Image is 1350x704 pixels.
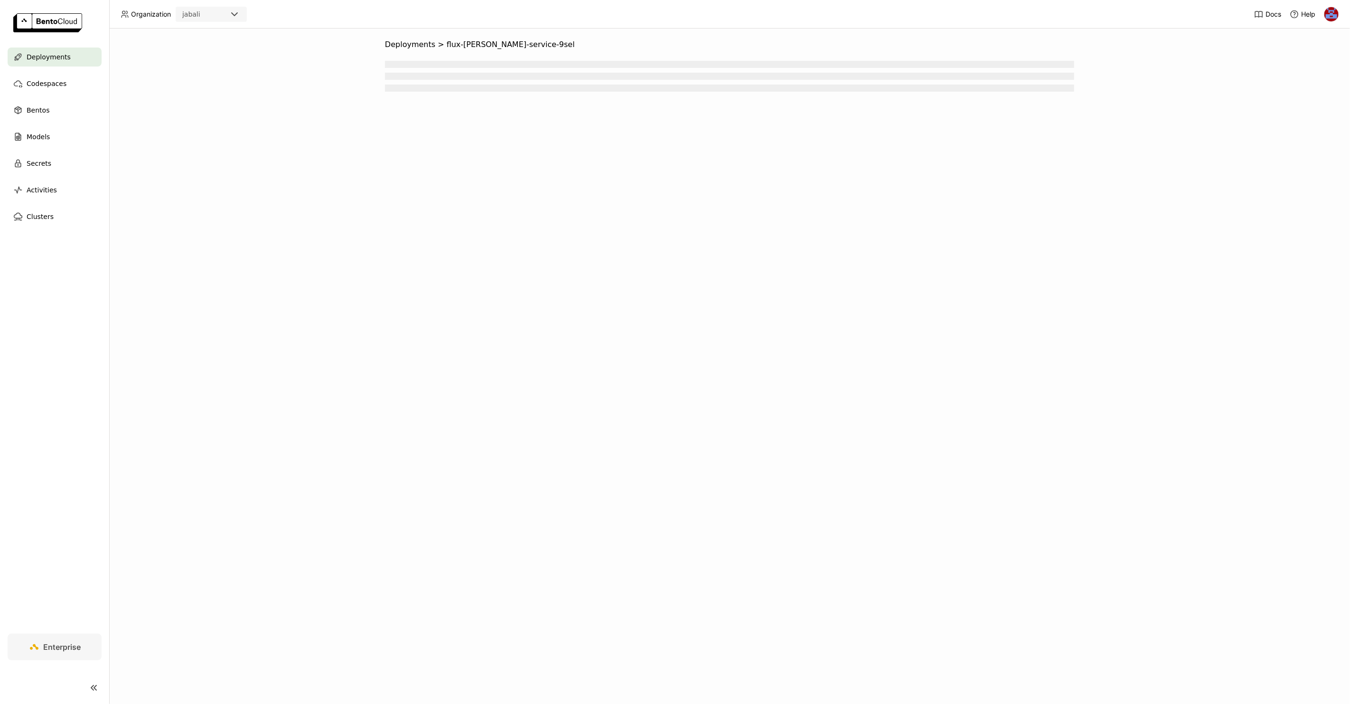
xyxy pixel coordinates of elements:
nav: Breadcrumbs navigation [385,40,1074,49]
a: Models [8,127,102,146]
span: Docs [1266,10,1281,19]
span: Deployments [27,51,71,63]
a: Clusters [8,207,102,226]
a: Activities [8,181,102,200]
span: Bentos [27,105,49,116]
a: Secrets [8,154,102,173]
span: Deployments [385,40,435,49]
a: Enterprise [8,634,102,660]
a: Codespaces [8,74,102,93]
span: flux-[PERSON_NAME]-service-9sel [447,40,575,49]
span: > [435,40,447,49]
input: Selected jabali. [201,10,202,19]
span: Clusters [27,211,54,222]
span: Models [27,131,50,143]
span: Enterprise [44,642,81,652]
span: Organization [131,10,171,19]
div: Help [1290,10,1315,19]
span: Secrets [27,158,51,169]
a: Docs [1254,10,1281,19]
a: Bentos [8,101,102,120]
img: logo [13,13,82,32]
span: Codespaces [27,78,66,89]
span: Activities [27,184,57,196]
span: Help [1301,10,1315,19]
img: Jhonatan Oliveira [1324,7,1339,21]
div: jabali [182,10,200,19]
a: Deployments [8,48,102,67]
